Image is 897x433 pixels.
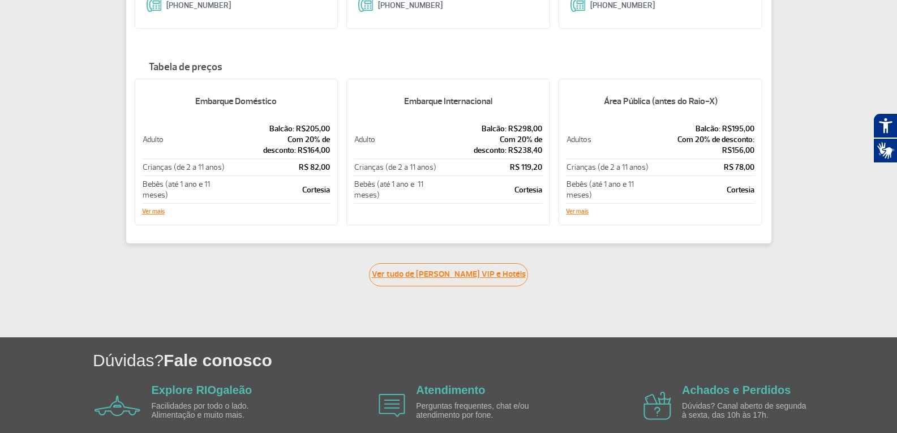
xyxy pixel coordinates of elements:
button: Abrir recursos assistivos. [873,113,897,138]
p: Balcão: R$195,00 [652,123,754,134]
p: Balcão: R$205,00 [227,123,331,134]
h5: Embarque Doméstico [142,87,331,116]
p: Adulto [354,134,437,145]
p: Bebês (até 1 ano e 11 meses) [354,179,437,200]
p: Cortesia [652,185,754,195]
img: airplane icon [379,394,405,417]
p: Adultos [566,134,651,145]
h5: Área Pública (antes do Raio-X) [566,87,755,116]
a: Explore RIOgaleão [152,384,252,396]
p: Crianças (de 2 a 11 anos) [143,162,226,173]
p: R$ 82,00 [227,162,331,173]
p: Com 20% de desconto: R$238,40 [439,134,542,156]
p: R$ 78,00 [652,162,754,173]
p: Crianças (de 2 a 11 anos) [566,162,651,173]
a: Atendimento [416,384,485,396]
img: airplane icon [95,396,140,416]
a: [PHONE_NUMBER] [166,1,231,10]
a: [PHONE_NUMBER] [378,1,443,10]
p: R$ 119,20 [439,162,542,173]
img: airplane icon [643,392,671,420]
span: Fale conosco [164,351,272,370]
a: Achados e Perdidos [682,384,791,396]
p: Com 20% de desconto: R$164,00 [227,134,331,156]
p: Dúvidas? Canal aberto de segunda à sexta, das 10h às 17h. [682,402,812,419]
p: Cortesia [227,185,331,195]
p: Facilidades por todo o lado. Alimentação e muito mais. [152,402,282,419]
h1: Dúvidas? [93,349,897,372]
a: [PHONE_NUMBER] [590,1,655,10]
p: Adulto [143,134,226,145]
p: Cortesia [439,185,542,195]
div: Plugin de acessibilidade da Hand Talk. [873,113,897,163]
h4: Tabela de preços [135,62,763,73]
button: Abrir tradutor de língua de sinais. [873,138,897,163]
h5: Embarque Internacional [354,87,543,116]
p: Com 20% de desconto: R$156,00 [652,134,754,156]
p: Bebês (até 1 ano e 11 meses) [143,179,226,200]
p: Bebês (até 1 ano e 11 meses) [566,179,651,200]
p: Crianças (de 2 a 11 anos) [354,162,437,173]
button: Ver mais [142,208,165,215]
a: Ver tudo de [PERSON_NAME] VIP e Hotéis [369,263,528,286]
button: Ver mais [566,208,589,215]
p: Perguntas frequentes, chat e/ou atendimento por fone. [416,402,546,419]
p: Balcão: R$298,00 [439,123,542,134]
